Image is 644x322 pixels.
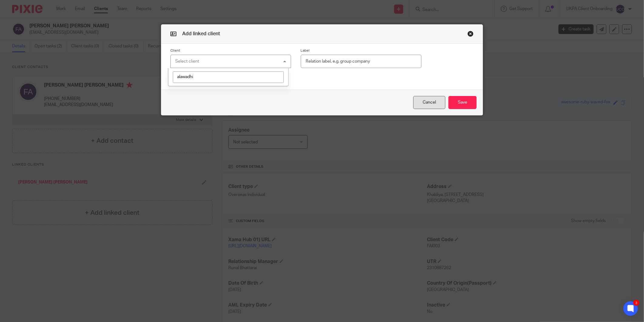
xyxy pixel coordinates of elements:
input: Relation label, e.g. group company [301,55,421,68]
button: Save [448,96,477,109]
input: Search options... [173,71,284,83]
span: Add linked client [182,31,220,36]
button: Cancel [413,96,445,109]
label: Client [170,48,291,53]
div: 3 [633,300,639,306]
div: Select client [175,59,199,63]
label: Label [301,48,421,53]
